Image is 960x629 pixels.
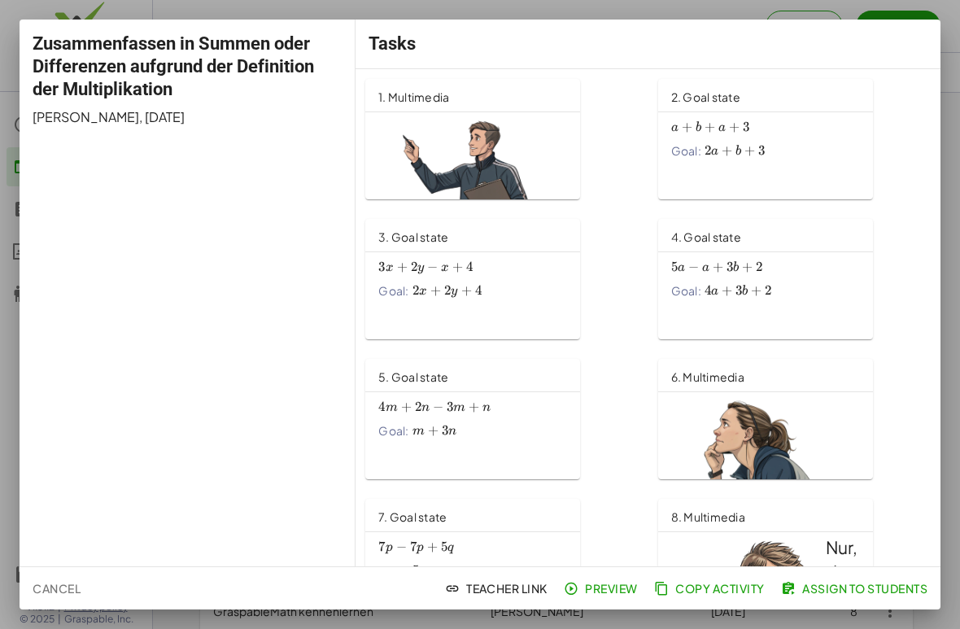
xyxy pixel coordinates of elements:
span: 5 [671,259,678,275]
span: m [412,425,425,438]
span: Goal: [378,422,408,439]
span: b [742,285,748,298]
a: 4. Goal stateGoal: [658,219,931,339]
span: 2 [412,282,419,299]
span: + [452,259,463,275]
span: − [688,259,699,275]
span: b [696,121,701,134]
button: Preview [561,574,644,603]
span: + [427,539,438,555]
span: 3. Goal state [378,229,448,244]
span: p [386,541,393,554]
span: y [451,285,457,298]
span: 3 [743,119,749,135]
span: n [482,401,491,414]
span: + [722,282,732,299]
span: + [461,282,472,299]
span: 4 [466,259,473,275]
span: 3 [447,399,453,415]
span: 7. Goal state [378,509,447,524]
span: 7 [378,539,385,555]
span: + [430,282,441,299]
span: + [682,119,692,135]
span: a [711,285,718,298]
span: m [386,401,398,414]
span: Teacher Link [448,581,548,596]
span: + [397,259,408,275]
span: n [421,401,430,414]
span: Goal: [671,142,701,159]
span: q [419,565,425,578]
a: 1. Multimedia [365,79,638,199]
span: a [678,261,685,274]
span: p [417,541,424,554]
span: 2. Goal state [671,90,740,104]
span: 4 [378,399,385,415]
span: n [448,425,456,438]
span: 2 [411,259,417,275]
span: − [433,399,443,415]
a: 6. Multimedia [658,359,931,479]
span: Cancel [33,581,81,596]
span: 2 [444,282,451,299]
span: a [711,145,718,158]
span: 5. Goal state [378,369,448,384]
span: + [401,399,412,415]
span: − [427,259,438,275]
span: b [735,145,741,158]
span: + [428,422,439,439]
a: 3. Goal stateGoal: [365,219,638,339]
span: 5 [441,539,447,555]
span: 3 [758,142,765,159]
span: 2 [765,282,771,299]
a: 7. Goal stateGoal: [365,499,638,619]
span: 3 [378,259,385,275]
span: y [417,261,424,274]
span: 2 [756,259,762,275]
span: 4 [475,282,482,299]
span: 1. Multimedia [378,90,449,104]
span: x [441,261,449,274]
div: Tasks [356,20,940,68]
span: 4. Goal state [671,229,741,244]
span: + [729,119,740,135]
span: q [447,541,454,554]
span: + [751,282,761,299]
span: Copy Activity [657,581,765,596]
span: a [671,121,679,134]
button: Copy Activity [651,574,771,603]
span: 3 [735,282,742,299]
span: + [713,259,723,275]
span: + [469,399,479,415]
span: 3 [442,422,448,439]
span: 3 [727,259,733,275]
a: 5. Goal stateGoal: [365,359,638,479]
span: Goal: [671,282,701,299]
span: + [705,119,715,135]
span: Goal: [378,282,408,299]
span: 5 [412,562,419,579]
span: b [733,261,739,274]
a: 2. Goal stateGoal: [658,79,931,199]
span: 2 [415,399,421,415]
span: + [722,142,732,159]
span: Preview [567,581,638,596]
button: Cancel [26,574,87,603]
button: Assign to Students [778,574,934,603]
span: 4 [705,282,711,299]
span: Zusammenfassen in Summen oder Differenzen aufgrund der Definition der Multiplikation [33,33,314,99]
span: + [744,142,755,159]
button: Teacher Link [442,574,554,603]
span: 6. Multimedia [671,369,744,384]
span: Goal: [378,562,408,579]
a: 8. MultimediaNur, damit du es weißt. Du kannst erst zur nächsten Aufgabe gehen, wenn du die aktue... [658,499,931,619]
span: Assign to Students [784,581,927,596]
span: m [453,401,465,414]
span: 7 [410,539,417,555]
span: a [702,261,709,274]
img: 4a57b6d62135f4c979d9daa4ffed9a888136523881cce7dc2dc54ae5a457e821.png [378,116,567,380]
span: 8. Multimedia [671,509,745,524]
span: + [742,259,753,275]
span: x [386,261,394,274]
